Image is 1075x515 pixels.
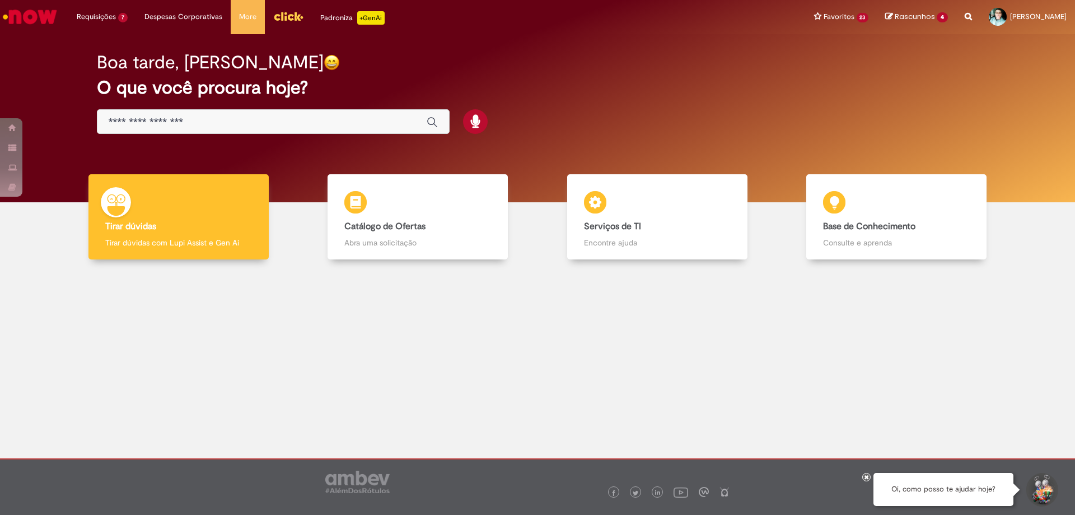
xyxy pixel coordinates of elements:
span: 4 [937,12,948,22]
img: logo_footer_twitter.png [633,490,638,496]
span: [PERSON_NAME] [1010,12,1067,21]
a: Tirar dúvidas Tirar dúvidas com Lupi Assist e Gen Ai [59,174,298,260]
b: Tirar dúvidas [105,221,156,232]
button: Iniciar Conversa de Suporte [1025,473,1058,507]
p: Encontre ajuda [584,237,731,248]
img: logo_footer_youtube.png [674,485,688,499]
b: Base de Conhecimento [823,221,915,232]
span: Despesas Corporativas [144,11,222,22]
img: logo_footer_linkedin.png [655,490,661,497]
a: Catálogo de Ofertas Abra uma solicitação [298,174,538,260]
img: logo_footer_facebook.png [611,490,616,496]
a: Base de Conhecimento Consulte e aprenda [777,174,1017,260]
p: Tirar dúvidas com Lupi Assist e Gen Ai [105,237,252,248]
span: Favoritos [824,11,854,22]
b: Serviços de TI [584,221,641,232]
a: Serviços de TI Encontre ajuda [537,174,777,260]
span: 23 [857,13,869,22]
img: logo_footer_naosei.png [719,487,730,497]
p: Consulte e aprenda [823,237,970,248]
h2: Boa tarde, [PERSON_NAME] [97,53,324,72]
img: click_logo_yellow_360x200.png [273,8,303,25]
b: Catálogo de Ofertas [344,221,426,232]
h2: O que você procura hoje? [97,78,979,98]
div: Padroniza [320,11,385,25]
img: happy-face.png [324,54,340,71]
span: 7 [118,13,128,22]
p: +GenAi [357,11,385,25]
img: ServiceNow [1,6,59,28]
div: Oi, como posso te ajudar hoje? [873,473,1013,506]
span: Rascunhos [895,11,935,22]
span: Requisições [77,11,116,22]
img: logo_footer_ambev_rotulo_gray.png [325,471,390,493]
a: Rascunhos [885,12,948,22]
img: logo_footer_workplace.png [699,487,709,497]
p: Abra uma solicitação [344,237,491,248]
span: More [239,11,256,22]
